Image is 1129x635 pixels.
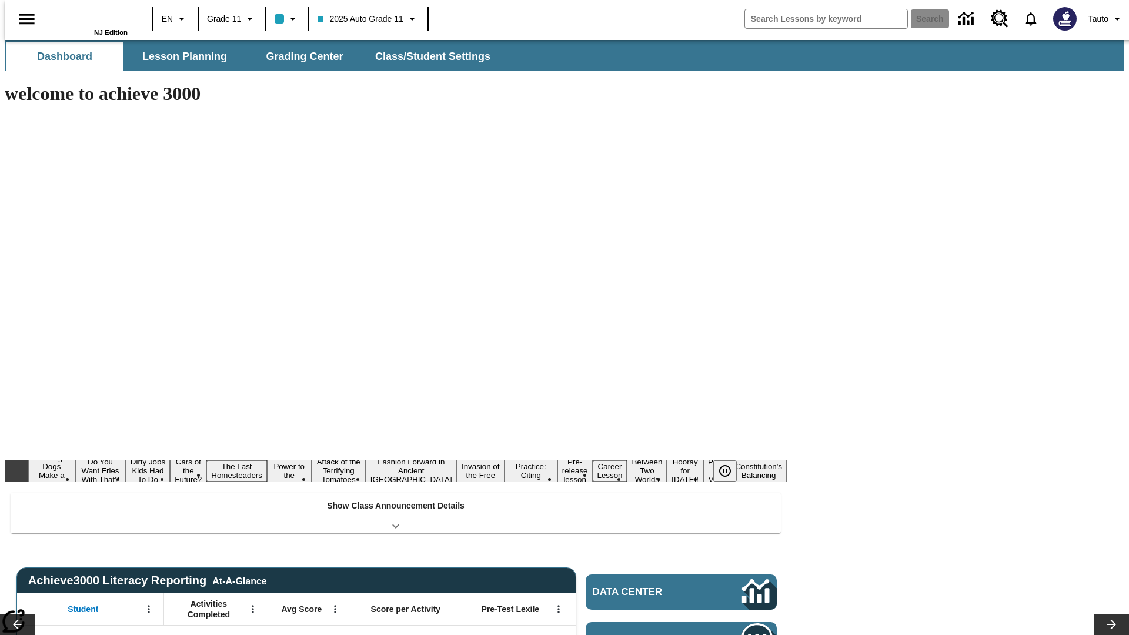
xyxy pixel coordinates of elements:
button: Open Menu [550,600,567,618]
button: Pause [713,460,737,482]
button: Slide 8 Fashion Forward in Ancient Rome [366,456,457,486]
button: Open Menu [244,600,262,618]
button: Slide 3 Dirty Jobs Kids Had To Do [126,456,171,486]
span: Grade 11 [207,13,241,25]
span: Grading Center [266,50,343,63]
div: SubNavbar [5,42,501,71]
div: At-A-Glance [212,574,266,587]
span: Class/Student Settings [375,50,490,63]
button: Open Menu [140,600,158,618]
span: Student [68,604,98,614]
span: Lesson Planning [142,50,227,63]
a: Home [51,5,128,29]
button: Open Menu [326,600,344,618]
button: Slide 7 Attack of the Terrifying Tomatoes [312,456,366,486]
span: Dashboard [37,50,92,63]
button: Open side menu [9,2,44,36]
button: Slide 14 Hooray for Constitution Day! [667,456,703,486]
div: Home [51,4,128,36]
button: Slide 13 Between Two Worlds [627,456,667,486]
a: Data Center [951,3,984,35]
button: Slide 2 Do You Want Fries With That? [75,456,126,486]
span: Pre-Test Lexile [482,604,540,614]
input: search field [745,9,907,28]
button: Slide 9 The Invasion of the Free CD [457,452,505,490]
button: Slide 6 Solar Power to the People [267,452,312,490]
button: Class: 2025 Auto Grade 11, Select your class [313,8,423,29]
p: Show Class Announcement Details [327,500,465,512]
button: Lesson carousel, Next [1094,614,1129,635]
button: Slide 10 Mixed Practice: Citing Evidence [505,452,557,490]
span: NJ Edition [94,29,128,36]
button: Language: EN, Select a language [156,8,194,29]
button: Slide 16 The Constitution's Balancing Act [730,452,787,490]
span: Tauto [1088,13,1108,25]
a: Resource Center, Will open in new tab [984,3,1016,35]
button: Grading Center [246,42,363,71]
span: Achieve3000 Literacy Reporting [28,574,267,587]
button: Class color is light blue. Change class color [270,8,305,29]
img: Avatar [1053,7,1077,31]
button: Profile/Settings [1084,8,1129,29]
span: 2025 Auto Grade 11 [318,13,403,25]
span: EN [162,13,173,25]
button: Slide 15 Point of View [703,456,730,486]
button: Lesson Planning [126,42,243,71]
button: Slide 1 Diving Dogs Make a Splash [28,452,75,490]
a: Data Center [586,574,777,610]
a: Notifications [1016,4,1046,34]
div: Pause [713,460,749,482]
span: Data Center [593,586,703,598]
div: SubNavbar [5,40,1124,71]
button: Select a new avatar [1046,4,1084,34]
button: Grade: Grade 11, Select a grade [202,8,262,29]
button: Slide 11 Pre-release lesson [557,456,593,486]
div: Show Class Announcement Details [11,493,781,533]
button: Slide 4 Cars of the Future? [170,456,206,486]
button: Slide 12 Career Lesson [593,460,627,482]
h1: welcome to achieve 3000 [5,83,787,105]
button: Dashboard [6,42,123,71]
button: Slide 5 The Last Homesteaders [206,460,267,482]
span: Activities Completed [170,599,248,620]
span: Score per Activity [371,604,441,614]
span: Avg Score [281,604,322,614]
button: Class/Student Settings [366,42,500,71]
